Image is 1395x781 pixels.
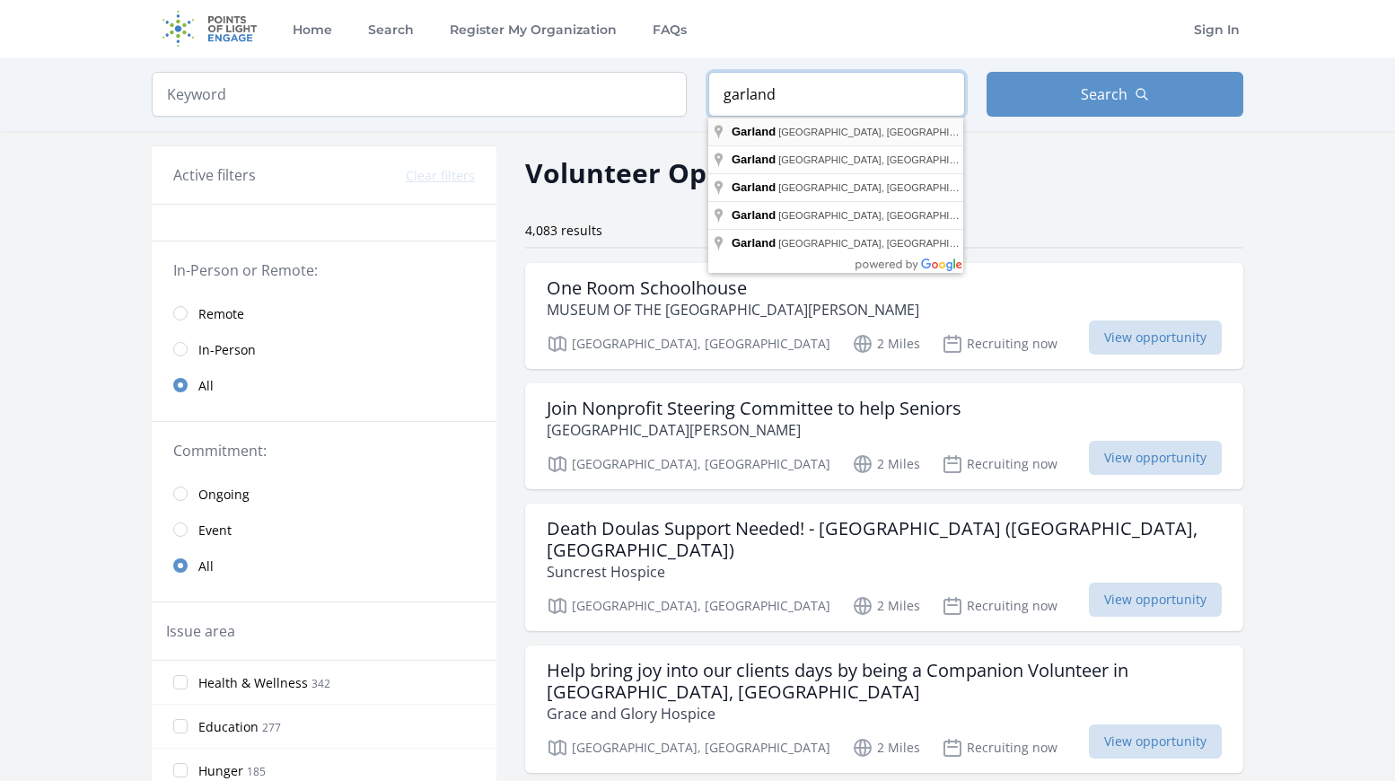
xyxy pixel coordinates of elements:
[152,548,496,584] a: All
[778,154,989,165] span: [GEOGRAPHIC_DATA], [GEOGRAPHIC_DATA]
[778,210,989,221] span: [GEOGRAPHIC_DATA], [GEOGRAPHIC_DATA]
[198,486,250,504] span: Ongoing
[247,764,266,779] span: 185
[1089,724,1222,759] span: View opportunity
[173,164,256,186] h3: Active filters
[173,440,475,461] legend: Commitment:
[942,595,1057,617] p: Recruiting now
[547,419,961,441] p: [GEOGRAPHIC_DATA][PERSON_NAME]
[152,512,496,548] a: Event
[852,595,920,617] p: 2 Miles
[778,127,989,137] span: [GEOGRAPHIC_DATA], [GEOGRAPHIC_DATA]
[547,333,830,355] p: [GEOGRAPHIC_DATA], [GEOGRAPHIC_DATA]
[173,675,188,689] input: Health & Wellness 342
[198,522,232,540] span: Event
[198,557,214,575] span: All
[1081,83,1127,105] span: Search
[311,676,330,691] span: 342
[547,737,830,759] p: [GEOGRAPHIC_DATA], [GEOGRAPHIC_DATA]
[987,72,1243,117] button: Search
[732,236,776,250] span: Garland
[732,125,776,138] span: Garland
[1089,583,1222,617] span: View opportunity
[525,153,858,193] h2: Volunteer Opportunities
[1089,320,1222,355] span: View opportunity
[547,277,919,299] h3: One Room Schoolhouse
[1089,441,1222,475] span: View opportunity
[547,453,830,475] p: [GEOGRAPHIC_DATA], [GEOGRAPHIC_DATA]
[152,295,496,331] a: Remote
[942,333,1057,355] p: Recruiting now
[198,341,256,359] span: In-Person
[732,153,776,166] span: Garland
[173,259,475,281] legend: In-Person or Remote:
[525,222,602,239] span: 4,083 results
[525,645,1243,773] a: Help bring joy into our clients days by being a Companion Volunteer in [GEOGRAPHIC_DATA], [GEOGRA...
[525,263,1243,369] a: One Room Schoolhouse MUSEUM OF THE [GEOGRAPHIC_DATA][PERSON_NAME] [GEOGRAPHIC_DATA], [GEOGRAPHIC_...
[525,504,1243,631] a: Death Doulas Support Needed! - [GEOGRAPHIC_DATA] ([GEOGRAPHIC_DATA], [GEOGRAPHIC_DATA]) Suncrest ...
[198,718,259,736] span: Education
[547,299,919,320] p: MUSEUM OF THE [GEOGRAPHIC_DATA][PERSON_NAME]
[778,182,989,193] span: [GEOGRAPHIC_DATA], [GEOGRAPHIC_DATA]
[778,238,989,249] span: [GEOGRAPHIC_DATA], [GEOGRAPHIC_DATA]
[198,762,243,780] span: Hunger
[166,620,235,642] legend: Issue area
[406,167,475,185] button: Clear filters
[852,453,920,475] p: 2 Miles
[732,208,776,222] span: Garland
[198,377,214,395] span: All
[732,180,776,194] span: Garland
[942,453,1057,475] p: Recruiting now
[547,660,1222,703] h3: Help bring joy into our clients days by being a Companion Volunteer in [GEOGRAPHIC_DATA], [GEOGRA...
[708,72,965,117] input: Location
[852,333,920,355] p: 2 Miles
[152,331,496,367] a: In-Person
[173,763,188,777] input: Hunger 185
[547,595,830,617] p: [GEOGRAPHIC_DATA], [GEOGRAPHIC_DATA]
[152,72,687,117] input: Keyword
[852,737,920,759] p: 2 Miles
[152,367,496,403] a: All
[547,398,961,419] h3: Join Nonprofit Steering Committee to help Seniors
[198,305,244,323] span: Remote
[525,383,1243,489] a: Join Nonprofit Steering Committee to help Seniors [GEOGRAPHIC_DATA][PERSON_NAME] [GEOGRAPHIC_DATA...
[262,720,281,735] span: 277
[152,476,496,512] a: Ongoing
[173,719,188,733] input: Education 277
[547,561,1222,583] p: Suncrest Hospice
[198,674,308,692] span: Health & Wellness
[942,737,1057,759] p: Recruiting now
[547,518,1222,561] h3: Death Doulas Support Needed! - [GEOGRAPHIC_DATA] ([GEOGRAPHIC_DATA], [GEOGRAPHIC_DATA])
[547,703,1222,724] p: Grace and Glory Hospice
